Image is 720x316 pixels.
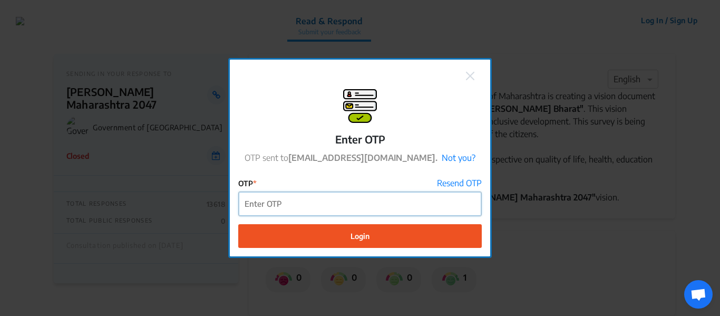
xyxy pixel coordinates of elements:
label: OTP [238,178,257,189]
input: Enter OTP [239,192,481,216]
div: Open chat [684,280,713,309]
img: close.png [466,72,474,80]
img: signup-modal.png [343,89,377,123]
strong: [EMAIL_ADDRESS][DOMAIN_NAME]. [288,152,437,163]
a: Not you? [442,152,475,163]
p: Enter OTP [335,131,385,147]
a: Resend OTP [437,177,482,189]
button: Login [238,224,482,248]
span: Login [351,231,369,242]
p: OTP sent to [245,151,475,164]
